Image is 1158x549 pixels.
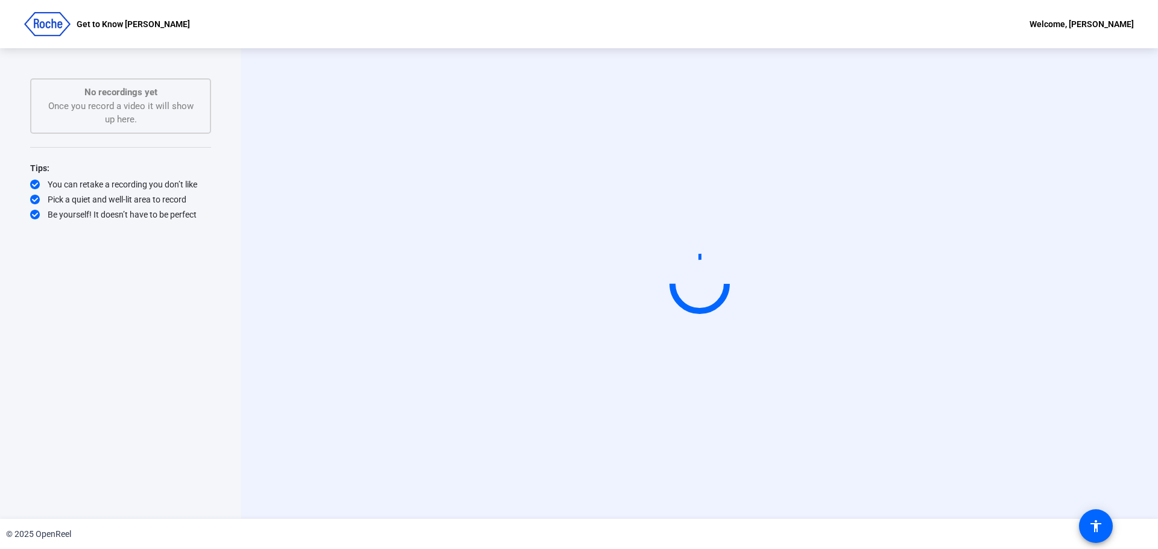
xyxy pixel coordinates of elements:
[1030,17,1134,31] div: Welcome, [PERSON_NAME]
[43,86,198,127] div: Once you record a video it will show up here.
[24,12,71,36] img: OpenReel logo
[43,86,198,99] p: No recordings yet
[6,528,71,541] div: © 2025 OpenReel
[30,161,211,175] div: Tips:
[77,17,190,31] p: Get to Know [PERSON_NAME]
[1089,519,1103,533] mat-icon: accessibility
[30,178,211,190] div: You can retake a recording you don’t like
[30,193,211,205] div: Pick a quiet and well-lit area to record
[30,209,211,221] div: Be yourself! It doesn’t have to be perfect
